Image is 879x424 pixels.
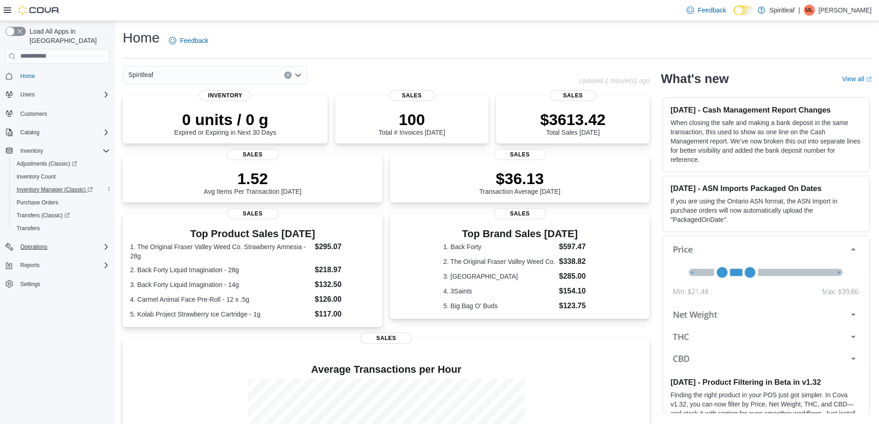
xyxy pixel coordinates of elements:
a: Feedback [165,31,212,50]
dt: 1. Back Forty [443,242,556,251]
span: Catalog [20,129,39,136]
img: Cova [18,6,60,15]
a: Inventory Manager (Classic) [13,184,96,195]
span: Transfers (Classic) [13,210,110,221]
p: 0 units / 0 g [174,110,276,129]
button: Settings [2,277,114,291]
dd: $218.97 [315,264,375,275]
a: Settings [17,279,44,290]
dd: $285.00 [559,271,597,282]
dt: 2. Back Forty Liquid Imagination - 28g [130,265,311,275]
span: Transfers [17,225,40,232]
p: Spiritleaf [770,5,795,16]
a: Adjustments (Classic) [9,157,114,170]
span: Home [17,70,110,82]
button: Inventory [2,144,114,157]
span: Sales [227,208,279,219]
p: If you are using the Ontario ASN format, the ASN Import in purchase orders will now automatically... [670,197,862,224]
a: Transfers (Classic) [13,210,73,221]
dd: $126.00 [315,294,375,305]
span: Sales [494,208,546,219]
span: Users [17,89,110,100]
div: Avg Items Per Transaction [DATE] [204,169,302,195]
span: Sales [360,333,412,344]
span: Load All Apps in [GEOGRAPHIC_DATA] [26,27,110,45]
span: Inventory Manager (Classic) [17,186,93,193]
svg: External link [866,77,872,82]
button: Reports [17,260,43,271]
div: Transaction Average [DATE] [479,169,561,195]
button: Customers [2,107,114,120]
h3: [DATE] - Product Filtering in Beta in v1.32 [670,377,862,387]
span: Settings [20,281,40,288]
span: Sales [494,149,546,160]
dd: $123.75 [559,300,597,311]
p: $3613.42 [540,110,606,129]
div: Total Sales [DATE] [540,110,606,136]
span: Customers [17,107,110,119]
button: Home [2,69,114,83]
span: Purchase Orders [13,197,110,208]
button: Operations [2,240,114,253]
span: Sales [550,90,596,101]
span: Sales [227,149,279,160]
p: | [798,5,800,16]
span: Users [20,91,35,98]
dd: $132.50 [315,279,375,290]
h3: Top Brand Sales [DATE] [443,228,597,239]
span: Operations [17,241,110,252]
span: Settings [17,278,110,290]
span: Home [20,72,35,80]
dt: 4. Carmel Animal Face Pre-Roll - 12 x .5g [130,295,311,304]
h3: [DATE] - ASN Imports Packaged On Dates [670,184,862,193]
input: Dark Mode [734,6,753,15]
dt: 2. The Original Fraser Valley Weed Co. [443,257,556,266]
dt: 3. Back Forty Liquid Imagination - 14g [130,280,311,289]
span: Adjustments (Classic) [17,160,77,167]
span: Inventory [17,145,110,156]
p: When closing the safe and making a bank deposit in the same transaction, this used to show as one... [670,118,862,164]
p: $36.13 [479,169,561,188]
button: Purchase Orders [9,196,114,209]
h2: What's new [661,72,729,86]
button: Operations [17,241,51,252]
button: Users [2,88,114,101]
dd: $117.00 [315,309,375,320]
nav: Complex example [6,66,110,315]
a: Inventory Manager (Classic) [9,183,114,196]
span: ML [806,5,813,16]
span: Reports [20,262,40,269]
button: Reports [2,259,114,272]
h4: Average Transactions per Hour [130,364,642,375]
a: View allExternal link [842,75,872,83]
a: Home [17,71,39,82]
span: Adjustments (Classic) [13,158,110,169]
span: Feedback [698,6,726,15]
span: Operations [20,243,48,251]
span: Inventory Manager (Classic) [13,184,110,195]
p: 100 [378,110,445,129]
dd: $295.07 [315,241,375,252]
h3: Top Product Sales [DATE] [130,228,375,239]
span: Sales [389,90,435,101]
span: Feedback [180,36,208,45]
div: Matthew L [804,5,815,16]
h3: [DATE] - Cash Management Report Changes [670,105,862,114]
button: Catalog [2,126,114,139]
a: Transfers [13,223,43,234]
button: Inventory Count [9,170,114,183]
dt: 5. Big Bag O' Buds [443,301,556,311]
span: Transfers [13,223,110,234]
a: Customers [17,108,51,119]
dd: $597.47 [559,241,597,252]
dt: 4. 3Saints [443,287,556,296]
button: Catalog [17,127,43,138]
span: Reports [17,260,110,271]
span: Spiritleaf [128,69,153,80]
button: Open list of options [294,72,302,79]
p: 1.52 [204,169,302,188]
div: Total # Invoices [DATE] [378,110,445,136]
dt: 1. The Original Fraser Valley Weed Co. Strawberry Amnesia - 28g [130,242,311,261]
button: Users [17,89,38,100]
span: Catalog [17,127,110,138]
